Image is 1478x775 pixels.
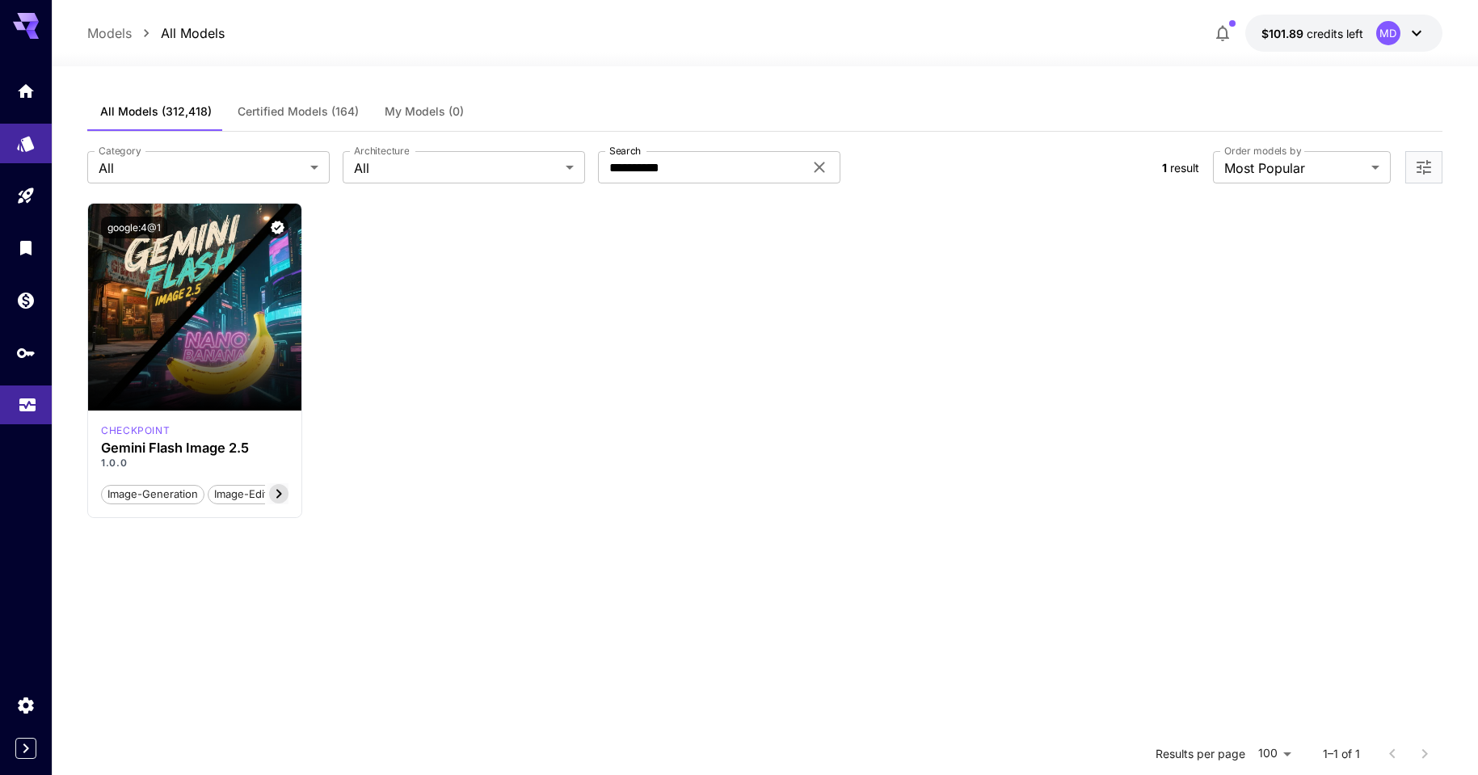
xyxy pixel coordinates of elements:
h3: Gemini Flash Image 2.5 [101,440,288,456]
label: Architecture [354,144,409,158]
span: result [1170,161,1199,175]
button: $101.88543MD [1245,15,1442,52]
div: Playground [16,186,36,206]
label: Search [609,144,641,158]
button: image-generation [101,483,204,504]
a: Models [87,23,132,43]
span: image-editing [208,486,288,503]
span: 1 [1162,161,1167,175]
span: $101.89 [1261,27,1307,40]
span: All [354,158,559,178]
div: Wallet [16,290,36,310]
button: Expand sidebar [15,738,36,759]
div: gemini_2_5_flash_image [101,423,170,438]
div: 100 [1252,742,1297,765]
div: Models [16,128,36,149]
p: checkpoint [101,423,170,438]
span: Most Popular [1224,158,1365,178]
div: Usage [18,390,37,410]
div: $101.88543 [1261,25,1363,42]
span: image-generation [102,486,204,503]
nav: breadcrumb [87,23,225,43]
button: image-editing [208,483,289,504]
div: MD [1376,21,1400,45]
span: All Models (312,418) [100,104,212,119]
div: Home [16,81,36,101]
button: Verified working [267,217,288,238]
div: Library [16,238,36,258]
label: Category [99,144,141,158]
button: Open more filters [1414,158,1434,178]
a: All Models [161,23,225,43]
span: Certified Models (164) [238,104,359,119]
p: 1–1 of 1 [1323,746,1360,762]
div: Settings [16,695,36,715]
span: All [99,158,304,178]
label: Order models by [1224,144,1301,158]
span: credits left [1307,27,1363,40]
div: API Keys [16,343,36,363]
span: My Models (0) [385,104,464,119]
p: Results per page [1156,746,1245,762]
p: 1.0.0 [101,456,288,470]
